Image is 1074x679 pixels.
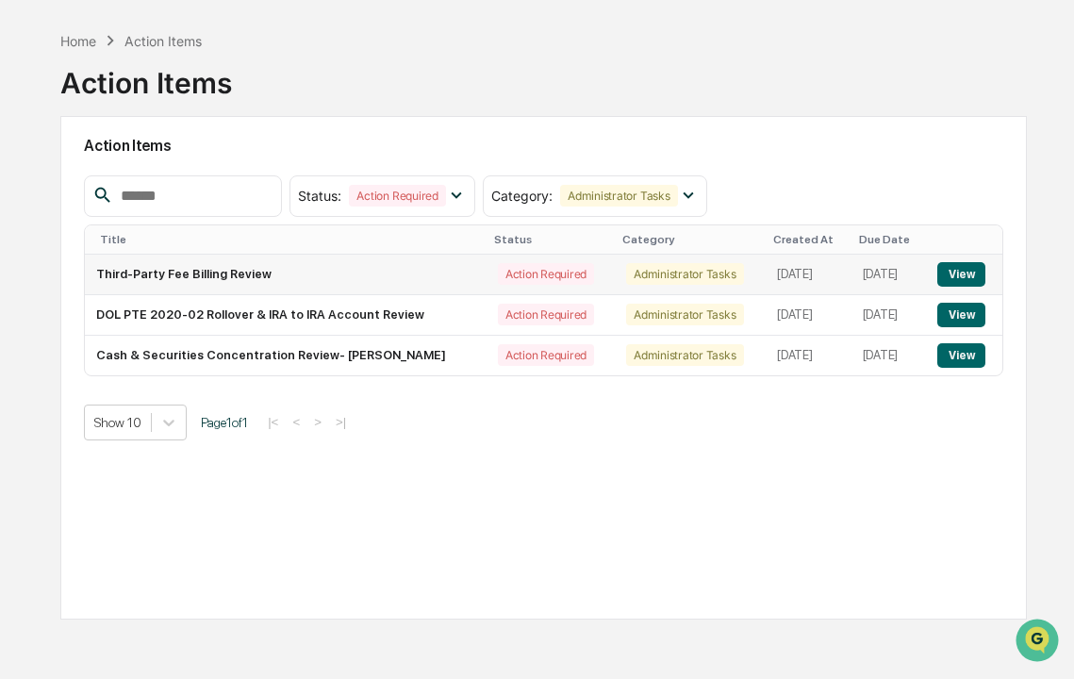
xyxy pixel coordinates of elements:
img: 1746055101610-c473b297-6a78-478c-a979-82029cc54cd1 [19,144,53,178]
div: Category [622,233,758,246]
div: Administrator Tasks [626,304,743,325]
div: We're available if you need us! [64,163,239,178]
div: Action Items [60,51,232,100]
td: DOL PTE 2020-02 Rollover & IRA to IRA Account Review [85,295,487,336]
button: View [937,303,985,327]
a: Powered byPylon [133,319,228,334]
div: Action Items [124,33,202,49]
span: Attestations [156,238,234,257]
a: 🔎Data Lookup [11,266,126,300]
span: Category : [491,188,553,204]
span: Pylon [188,320,228,334]
td: [DATE] [766,255,851,295]
div: Action Required [349,185,445,207]
span: Data Lookup [38,273,119,292]
div: Administrator Tasks [626,344,743,366]
a: View [937,348,985,362]
span: Preclearance [38,238,122,257]
button: < [287,414,306,430]
div: 🔎 [19,275,34,290]
span: Status : [298,188,341,204]
div: Title [100,233,479,246]
button: View [937,262,985,287]
button: >| [330,414,352,430]
p: How can we help? [19,40,343,70]
a: View [937,267,985,281]
div: Status [494,233,607,246]
h2: Action Items [84,137,1003,155]
td: Third-Party Fee Billing Review [85,255,487,295]
span: Page 1 of 1 [201,415,248,430]
td: [DATE] [766,336,851,375]
button: > [308,414,327,430]
td: [DATE] [766,295,851,336]
button: View [937,343,985,368]
button: |< [262,414,284,430]
div: Start new chat [64,144,309,163]
a: 🖐️Preclearance [11,230,129,264]
div: Action Required [498,263,594,285]
td: [DATE] [851,255,927,295]
div: Created At [773,233,844,246]
td: Cash & Securities Concentration Review- [PERSON_NAME] [85,336,487,375]
a: View [937,307,985,322]
div: Administrator Tasks [626,263,743,285]
div: Action Required [498,344,594,366]
td: [DATE] [851,336,927,375]
iframe: Open customer support [1014,617,1065,668]
td: [DATE] [851,295,927,336]
div: Administrator Tasks [560,185,677,207]
a: 🗄️Attestations [129,230,241,264]
div: Action Required [498,304,594,325]
div: Due Date [859,233,919,246]
div: 🗄️ [137,240,152,255]
div: Home [60,33,96,49]
div: 🖐️ [19,240,34,255]
button: Start new chat [321,150,343,173]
